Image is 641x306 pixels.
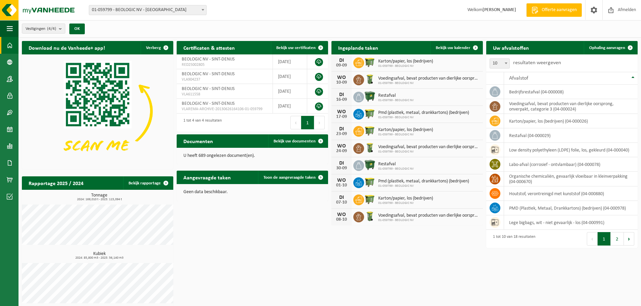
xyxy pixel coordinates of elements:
span: 01-059799 - BEOLOGIC NV [378,64,433,68]
span: 10 [490,59,509,68]
span: Restafval [378,162,414,167]
img: Download de VHEPlus App [22,54,173,168]
span: RED25002805 [182,62,268,68]
span: Vestigingen [26,24,56,34]
img: WB-1100-HPE-GN-01 [364,91,376,102]
a: Ophaling aanvragen [584,41,637,54]
td: [DATE] [273,54,307,69]
span: 10 [490,58,510,69]
span: 01-059799 - BEOLOGIC NV [378,150,479,154]
div: 1 tot 4 van 4 resultaten [180,115,222,130]
div: WO [335,75,348,80]
td: labo-afval (corrosief - ontvlambaar) (04-000078) [504,157,638,172]
span: Voedingsafval, bevat producten van dierlijke oorsprong, onverpakt, categorie 3 [378,144,479,150]
div: 30-09 [335,166,348,171]
span: VLAREMA-ARCHIVE-20130626164106-01-059799 [182,106,268,112]
img: WB-1100-HPE-GN-50 [364,176,376,188]
span: Toon de aangevraagde taken [263,175,316,180]
div: 24-09 [335,149,348,154]
span: 01-059799 - BEOLOGIC NV [378,201,433,205]
td: bedrijfsrestafval (04-000008) [504,85,638,99]
h3: Kubiek [25,252,173,260]
span: Bekijk uw certificaten [276,46,316,50]
h2: Uw afvalstoffen [486,41,536,54]
div: 17-09 [335,115,348,119]
td: PMD (Plastiek, Metaal, Drankkartons) (bedrijven) (04-000978) [504,201,638,215]
a: Offerte aanvragen [526,3,582,17]
span: Bekijk uw kalender [436,46,470,50]
span: 01-059799 - BEOLOGIC NV - SINT-DENIJS [89,5,207,15]
button: 1 [301,116,314,129]
img: WB-1100-HPE-GN-01 [364,159,376,171]
button: OK [69,24,85,34]
span: Karton/papier, los (bedrijven) [378,59,433,64]
div: 16-09 [335,97,348,102]
span: Pmd (plastiek, metaal, drankkartons) (bedrijven) [378,110,469,116]
h2: Certificaten & attesten [177,41,242,54]
button: Previous [587,232,598,246]
h2: Ingeplande taken [331,41,385,54]
div: WO [335,212,348,217]
span: Ophaling aanvragen [589,46,625,50]
div: 07-10 [335,200,348,205]
img: WB-1100-HPE-GN-50 [364,125,376,136]
button: 2 [611,232,624,246]
div: WO [335,143,348,149]
div: WO [335,178,348,183]
div: DI [335,58,348,63]
span: Karton/papier, los (bedrijven) [378,127,433,133]
a: Toon de aangevraagde taken [258,171,327,184]
span: 01-059799 - BEOLOGIC NV [378,133,433,137]
div: 08-10 [335,217,348,222]
span: Voedingsafval, bevat producten van dierlijke oorsprong, onverpakt, categorie 3 [378,213,479,218]
td: houtstof, verontreinigd met kunststof (04-000880) [504,186,638,201]
div: DI [335,92,348,97]
span: 01-059799 - BEOLOGIC NV [378,81,479,85]
td: karton/papier, los (bedrijven) (04-000026) [504,114,638,128]
img: WB-0140-HPE-GN-50 [364,211,376,222]
div: 01-10 [335,183,348,188]
button: Previous [290,116,301,129]
button: 1 [598,232,611,246]
h2: Download nu de Vanheede+ app! [22,41,112,54]
button: Next [624,232,634,246]
button: Vestigingen(4/4) [22,24,65,34]
span: Restafval [378,93,414,98]
img: WB-1100-HPE-GN-50 [364,108,376,119]
span: BEOLOGIC NV - SINT-DENIJS [182,72,235,77]
p: Geen data beschikbaar. [183,190,321,194]
img: WB-0140-HPE-GN-50 [364,142,376,154]
label: resultaten weergeven [513,60,561,65]
span: Bekijk uw documenten [274,139,316,143]
button: Verberg [141,41,173,54]
td: [DATE] [273,84,307,99]
div: WO [335,109,348,115]
span: BEOLOGIC NV - SINT-DENIJS [182,57,235,62]
td: [DATE] [273,69,307,84]
span: VLA904237 [182,77,268,82]
span: Offerte aanvragen [540,7,578,13]
div: DI [335,126,348,132]
span: Afvalstof [509,76,528,81]
count: (4/4) [47,27,56,31]
h2: Aangevraagde taken [177,171,238,184]
span: 01-059799 - BEOLOGIC NV - SINT-DENIJS [89,5,206,15]
h2: Documenten [177,134,220,147]
span: 01-059799 - BEOLOGIC NV [378,98,414,102]
h2: Rapportage 2025 / 2024 [22,176,90,189]
p: U heeft 689 ongelezen document(en). [183,154,321,158]
span: 01-059799 - BEOLOGIC NV [378,218,479,222]
td: [DATE] [273,99,307,114]
span: 2024: 169,010 t - 2025: 115,094 t [25,198,173,201]
span: Karton/papier, los (bedrijven) [378,196,433,201]
span: BEOLOGIC NV - SINT-DENIJS [182,86,235,91]
span: 01-059799 - BEOLOGIC NV [378,116,469,120]
div: 1 tot 10 van 18 resultaten [490,231,535,246]
div: DI [335,195,348,200]
div: DI [335,161,348,166]
a: Bekijk uw kalender [430,41,482,54]
span: 01-059799 - BEOLOGIC NV [378,167,414,171]
button: Next [314,116,325,129]
a: Bekijk uw certificaten [271,41,327,54]
img: WB-0140-HPE-GN-50 [364,74,376,85]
